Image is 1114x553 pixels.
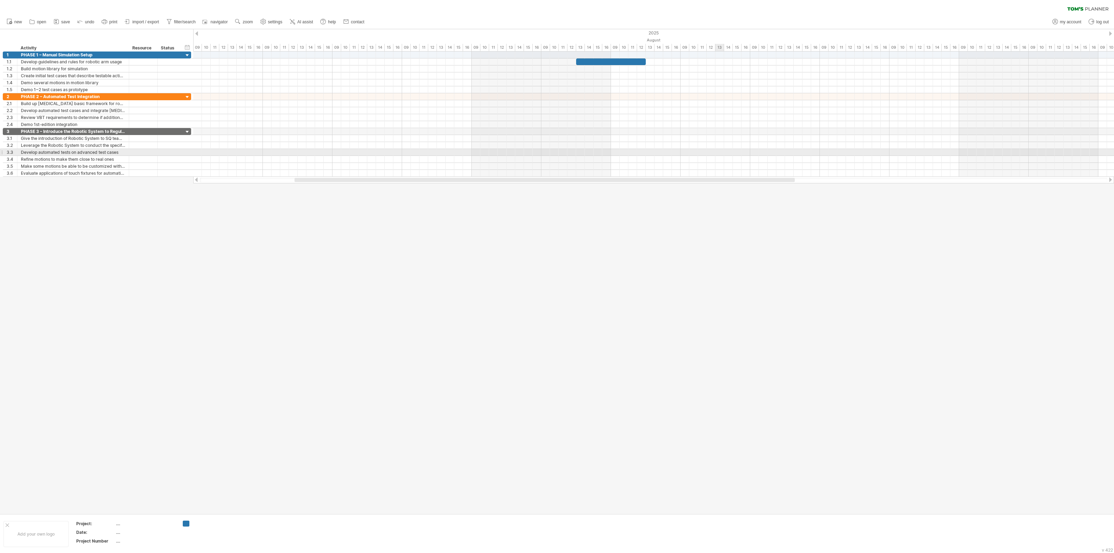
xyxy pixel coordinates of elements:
div: 3.6 [7,170,17,176]
div: 15 [454,44,463,51]
div: 16 [324,44,332,51]
span: undo [85,19,94,24]
div: 13 [1064,44,1072,51]
div: 10 [411,44,419,51]
div: .... [116,529,174,535]
div: 1 [7,52,17,58]
div: PHASE 2 – Automated Test Integration [21,93,125,100]
span: filter/search [174,19,196,24]
div: 12 [776,44,785,51]
a: my account [1051,17,1083,26]
div: 11 [976,44,985,51]
div: 12 [707,44,715,51]
div: 3.1 [7,135,17,142]
div: 2.1 [7,100,17,107]
a: open [28,17,48,26]
div: 12 [637,44,646,51]
div: 09 [332,44,341,51]
div: 10 [829,44,837,51]
div: 15 [245,44,254,51]
a: AI assist [288,17,315,26]
div: 13 [855,44,863,51]
div: 15 [942,44,950,51]
div: Refine motions to make them close to real ones [21,156,125,163]
div: 12 [289,44,298,51]
div: Evaluate applications of touch fixtures for automation [21,170,125,176]
a: new [5,17,24,26]
div: 13 [924,44,933,51]
div: 10 [968,44,976,51]
div: 13 [298,44,306,51]
div: Status [161,45,176,52]
div: 10 [898,44,907,51]
span: help [328,19,336,24]
span: print [109,19,117,24]
div: 13 [228,44,237,51]
div: Build motion library for simulation [21,65,125,72]
div: 11 [768,44,776,51]
div: Add your own logo [3,521,69,547]
div: 10 [1037,44,1046,51]
div: 10 [341,44,350,51]
a: help [319,17,338,26]
span: import / export [132,19,159,24]
div: 15 [663,44,672,51]
div: Project: [76,521,115,527]
div: .... [116,521,174,527]
div: 13 [646,44,654,51]
span: contact [351,19,364,24]
div: 12 [1055,44,1064,51]
div: Resource [132,45,154,52]
div: 09 [820,44,829,51]
div: 09 [1029,44,1037,51]
div: Demo several motions in motion library [21,79,125,86]
a: log out [1087,17,1111,26]
div: 16 [950,44,959,51]
span: log out [1096,19,1109,24]
div: 16 [881,44,889,51]
div: Develop automated test cases and integrate [MEDICAL_DATA] to control the robotic arm and surround... [21,107,125,114]
div: 15 [1081,44,1090,51]
div: Develop automated tests on advanced test cases [21,149,125,156]
span: my account [1060,19,1081,24]
div: Date: [76,529,115,535]
div: 3.5 [7,163,17,169]
div: 09 [541,44,550,51]
div: 14 [724,44,733,51]
div: 15 [872,44,881,51]
div: 11 [628,44,637,51]
div: 09 [193,44,202,51]
div: 15 [733,44,742,51]
div: 2.3 [7,114,17,121]
a: settings [259,17,284,26]
div: 16 [254,44,263,51]
div: 1.4 [7,79,17,86]
div: 11 [698,44,707,51]
div: 09 [1098,44,1107,51]
div: 13 [367,44,376,51]
div: 16 [1090,44,1098,51]
div: 12 [428,44,437,51]
div: .... [116,538,174,544]
div: v 422 [1102,547,1113,553]
div: 14 [376,44,385,51]
div: 10 [689,44,698,51]
div: 12 [567,44,576,51]
div: 16 [602,44,611,51]
div: 1.5 [7,86,17,93]
div: 13 [576,44,585,51]
a: zoom [233,17,255,26]
span: navigator [211,19,228,24]
div: 12 [219,44,228,51]
div: 11 [559,44,567,51]
div: 11 [907,44,916,51]
div: 09 [611,44,620,51]
span: settings [268,19,282,24]
span: open [37,19,46,24]
a: contact [342,17,367,26]
div: 14 [306,44,315,51]
div: 13 [715,44,724,51]
div: PHASE 3 – Introduce the Robotic System to Regular MR & System Improvement [21,128,125,135]
div: 11 [489,44,498,51]
div: 1.1 [7,58,17,65]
